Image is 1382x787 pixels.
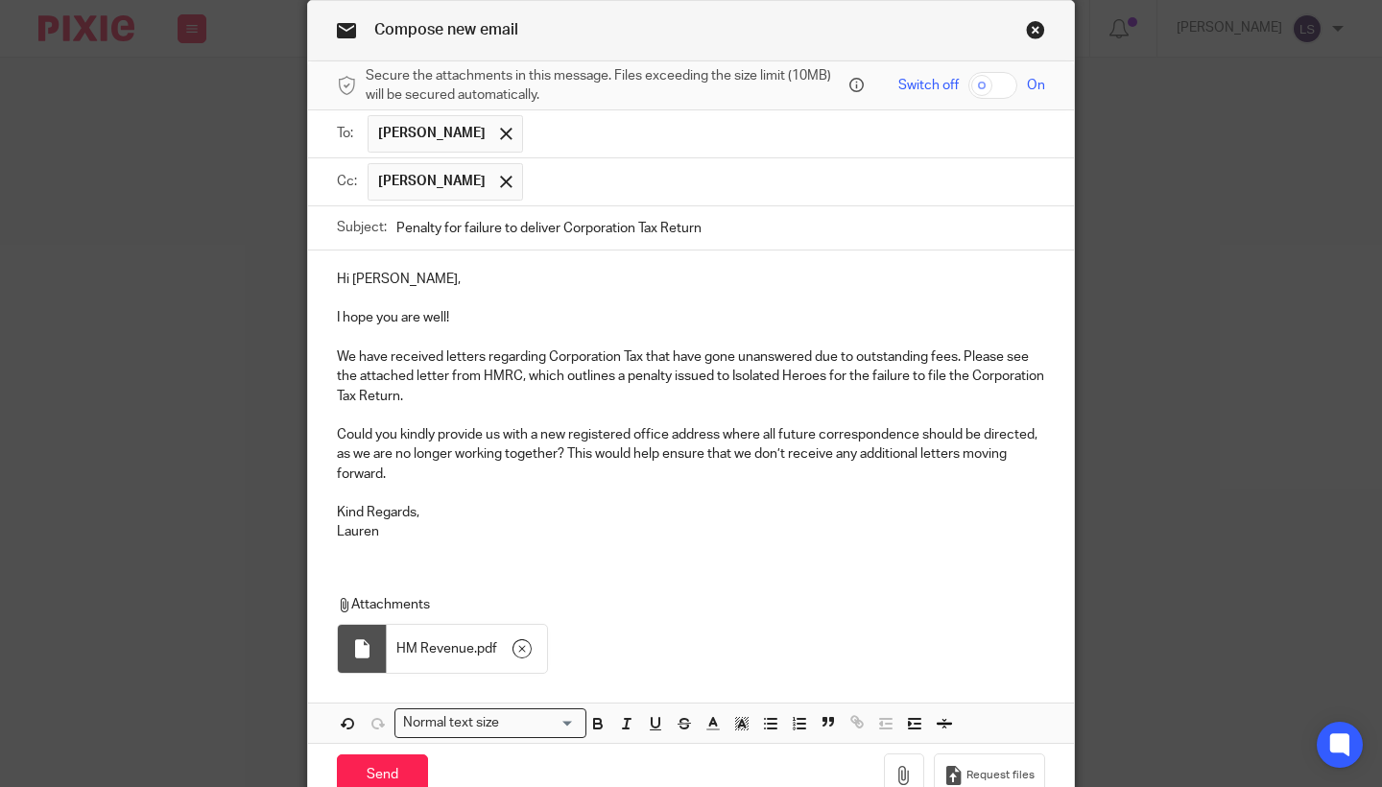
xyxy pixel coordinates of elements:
span: [PERSON_NAME] [378,172,486,191]
p: Kind Regards, Lauren [337,503,1045,542]
p: Attachments [337,595,1039,614]
p: I hope you are well! [337,308,1045,327]
div: Search for option [394,708,586,738]
div: . [387,625,547,673]
label: Subject: [337,218,387,237]
p: We have received letters regarding Corporation Tax that have gone unanswered due to outstanding f... [337,347,1045,406]
p: Could you kindly provide us with a new registered office address where all future correspondence ... [337,425,1045,484]
span: On [1027,76,1045,95]
a: Close this dialog window [1026,20,1045,46]
span: pdf [477,639,497,658]
span: Request files [966,768,1035,783]
span: Normal text size [399,713,504,733]
span: Compose new email [374,22,518,37]
span: Secure the attachments in this message. Files exceeding the size limit (10MB) will be secured aut... [366,66,845,106]
input: Search for option [506,713,575,733]
span: [PERSON_NAME] [378,124,486,143]
label: Cc: [337,172,358,191]
span: HM Revenue [396,639,474,658]
span: Switch off [898,76,959,95]
p: Hi [PERSON_NAME], [337,270,1045,289]
label: To: [337,124,358,143]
